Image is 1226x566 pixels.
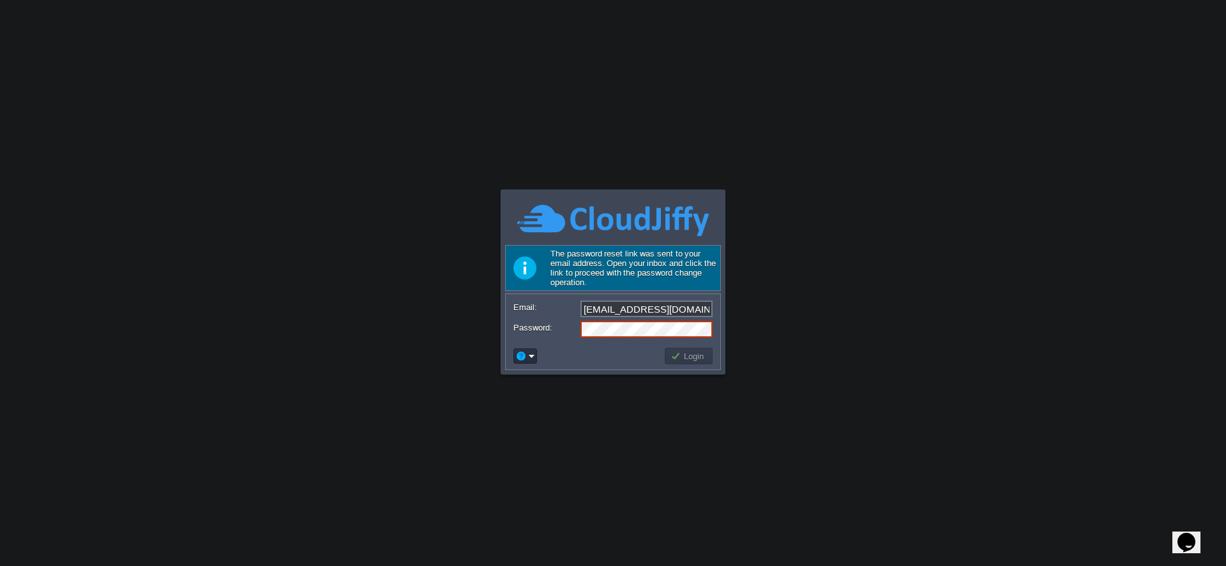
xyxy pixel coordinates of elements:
[1172,515,1213,553] iframe: chat widget
[505,245,721,291] div: The password reset link was sent to your email address. Open your inbox and click the link to pro...
[513,301,579,314] label: Email:
[517,203,709,238] img: CloudJiffy
[670,350,708,362] button: Login
[513,321,579,334] label: Password:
